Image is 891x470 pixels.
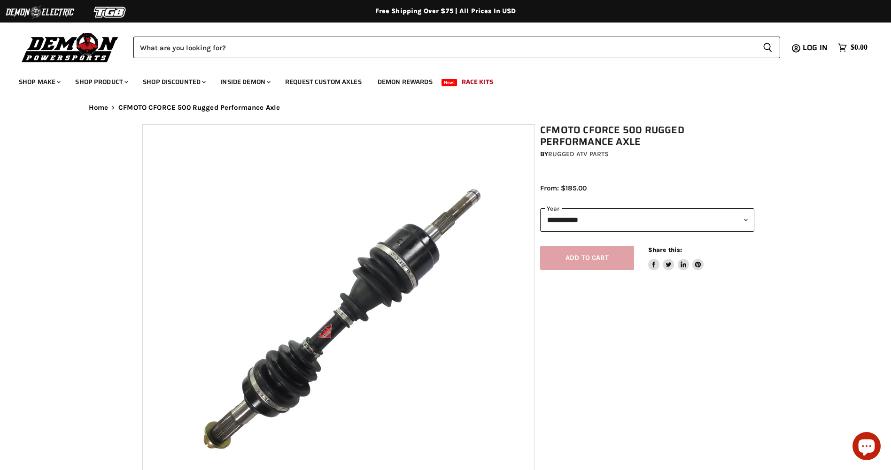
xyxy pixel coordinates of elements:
aside: Share this: [648,246,704,271]
h1: CFMOTO CFORCE 500 Rugged Performance Axle [540,124,754,148]
select: year [540,208,754,231]
a: Request Custom Axles [278,72,369,91]
img: Demon Electric Logo 2 [5,3,75,21]
input: Search [133,37,755,58]
a: Shop Discounted [136,72,211,91]
button: Search [755,37,780,58]
form: Product [133,37,780,58]
span: Log in [803,42,828,53]
span: CFMOTO CFORCE 500 Rugged Performance Axle [118,104,280,112]
a: Log in [798,44,833,52]
img: Demon Powersports [19,30,122,64]
a: Shop Make [12,72,66,91]
a: Demon Rewards [371,72,440,91]
span: From: $185.00 [540,184,587,192]
ul: Main menu [12,68,865,91]
span: Share this: [648,246,682,253]
inbox-online-store-chat: Shopify online store chat [850,432,883,462]
span: $0.00 [851,43,868,52]
a: Race Kits [455,72,500,91]
div: by [540,149,754,159]
img: TGB Logo 2 [75,3,146,21]
a: Rugged ATV Parts [548,150,609,158]
a: $0.00 [833,41,872,54]
div: Free Shipping Over $75 | All Prices In USD [70,7,821,15]
a: Home [89,104,108,112]
span: New! [442,79,457,86]
a: Shop Product [68,72,134,91]
a: Inside Demon [213,72,276,91]
nav: Breadcrumbs [70,104,821,112]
